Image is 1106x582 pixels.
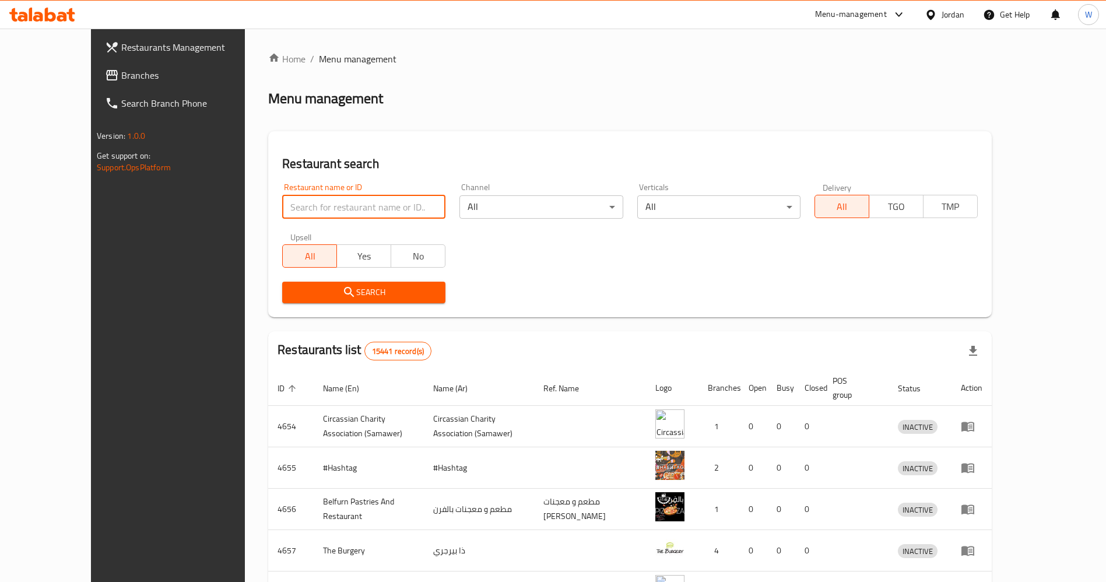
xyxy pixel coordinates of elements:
th: Open [739,370,767,406]
li: / [310,52,314,66]
label: Upsell [290,233,312,241]
img: Belfurn Pastries And Restaurant [655,492,684,521]
div: Menu [961,544,982,558]
th: Closed [795,370,823,406]
a: Search Branch Phone [96,89,276,117]
span: All [287,248,332,265]
span: ID [278,381,300,395]
td: 0 [767,447,795,489]
td: 2 [698,447,739,489]
td: The Burgery [314,530,424,572]
button: Yes [336,244,391,268]
td: 4655 [268,447,314,489]
div: Export file [959,337,987,365]
td: 0 [795,406,823,447]
img: #Hashtag [655,451,684,480]
td: مطعم و معجنات بالفرن [424,489,534,530]
td: 4656 [268,489,314,530]
h2: Menu management [268,89,383,108]
div: Menu [961,461,982,475]
span: No [396,248,441,265]
td: 0 [795,489,823,530]
span: W [1085,8,1092,21]
div: Total records count [364,342,431,360]
td: 0 [767,406,795,447]
a: Support.OpsPlatform [97,160,171,175]
span: TMP [928,198,973,215]
td: 1 [698,406,739,447]
span: Ref. Name [543,381,594,395]
button: All [814,195,869,218]
span: Restaurants Management [121,40,266,54]
span: 1.0.0 [127,128,145,143]
span: POS group [833,374,875,402]
span: Version: [97,128,125,143]
span: Search Branch Phone [121,96,266,110]
td: #Hashtag [424,447,534,489]
span: INACTIVE [898,545,938,558]
span: INACTIVE [898,503,938,517]
span: Name (Ar) [433,381,483,395]
td: 0 [795,530,823,572]
a: Branches [96,61,276,89]
span: TGO [874,198,919,215]
div: Menu [961,502,982,516]
td: 0 [739,406,767,447]
td: ذا بيرجري [424,530,534,572]
td: مطعم و معجنات [PERSON_NAME] [534,489,646,530]
span: Menu management [319,52,396,66]
td: 0 [795,447,823,489]
div: INACTIVE [898,461,938,475]
h2: Restaurant search [282,155,978,173]
h2: Restaurants list [278,341,431,360]
th: Busy [767,370,795,406]
input: Search for restaurant name or ID.. [282,195,445,219]
a: Home [268,52,306,66]
td: 0 [739,530,767,572]
td: 4657 [268,530,314,572]
td: 0 [767,489,795,530]
span: Branches [121,68,266,82]
label: Delivery [823,183,852,191]
span: Search [292,285,436,300]
button: TMP [923,195,978,218]
td: 4 [698,530,739,572]
td: 0 [767,530,795,572]
div: All [637,195,800,219]
span: Yes [342,248,387,265]
button: All [282,244,337,268]
th: Action [951,370,992,406]
div: Menu-management [815,8,887,22]
span: INACTIVE [898,420,938,434]
th: Logo [646,370,698,406]
span: All [820,198,865,215]
td: ​Circassian ​Charity ​Association​ (Samawer) [424,406,534,447]
th: Branches [698,370,739,406]
td: #Hashtag [314,447,424,489]
span: Get support on: [97,148,150,163]
img: ​Circassian ​Charity ​Association​ (Samawer) [655,409,684,439]
td: Belfurn Pastries And Restaurant [314,489,424,530]
div: INACTIVE [898,544,938,558]
a: Restaurants Management [96,33,276,61]
img: The Burgery [655,534,684,563]
span: 15441 record(s) [365,346,431,357]
div: Menu [961,419,982,433]
div: All [459,195,623,219]
button: No [391,244,445,268]
td: 0 [739,447,767,489]
td: ​Circassian ​Charity ​Association​ (Samawer) [314,406,424,447]
span: INACTIVE [898,462,938,475]
td: 1 [698,489,739,530]
span: Status [898,381,936,395]
td: 0 [739,489,767,530]
div: Jordan [942,8,964,21]
span: Name (En) [323,381,374,395]
button: TGO [869,195,924,218]
td: 4654 [268,406,314,447]
button: Search [282,282,445,303]
nav: breadcrumb [268,52,992,66]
